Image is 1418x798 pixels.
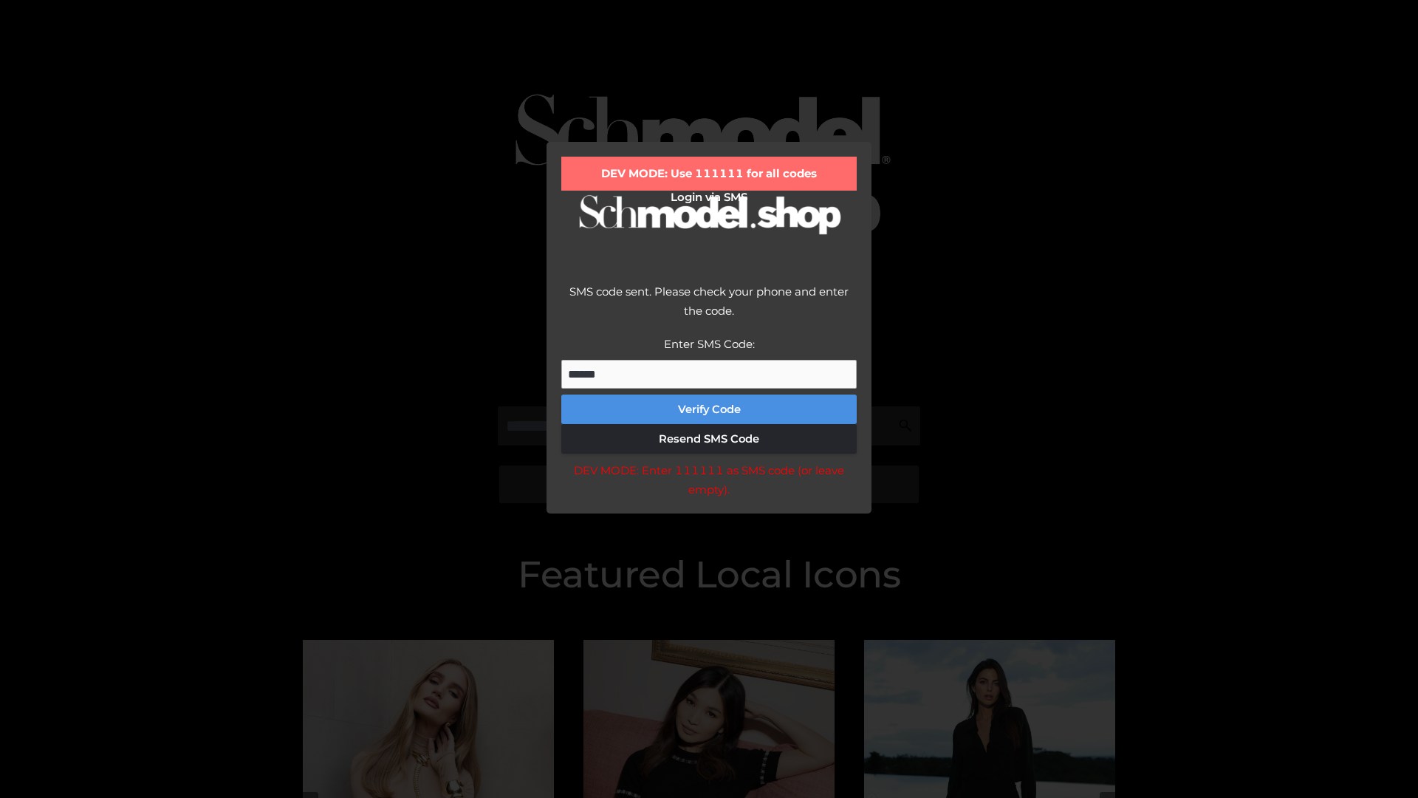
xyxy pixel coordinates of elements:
[561,461,857,499] div: DEV MODE: Enter 111111 as SMS code (or leave empty).
[561,157,857,191] div: DEV MODE: Use 111111 for all codes
[561,395,857,424] button: Verify Code
[561,191,857,204] h2: Login via SMS
[561,282,857,335] div: SMS code sent. Please check your phone and enter the code.
[664,337,755,351] label: Enter SMS Code:
[561,424,857,454] button: Resend SMS Code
